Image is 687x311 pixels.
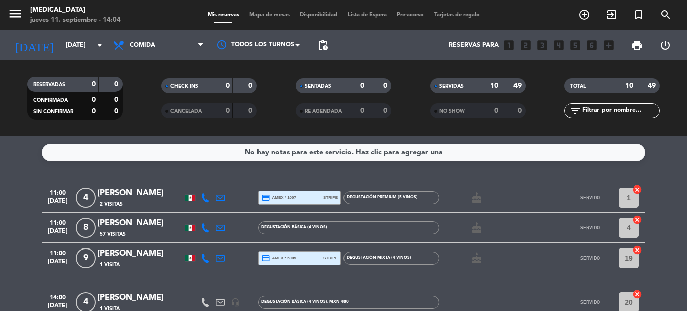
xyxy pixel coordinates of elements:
span: SERVIDO [580,255,600,261]
span: CONFIRMADA [33,98,68,103]
span: , MXN 480 [327,300,349,304]
span: SIN CONFIRMAR [33,109,73,114]
strong: 0 [114,96,120,103]
span: NO SHOW [439,109,465,114]
i: cancel [632,289,642,299]
span: Reserva especial [625,6,652,23]
i: add_circle_outline [578,9,590,21]
span: Degustación Básica (4 vinos) [261,225,327,229]
span: 11:00 [45,216,70,228]
i: cake [471,252,483,264]
button: SERVIDO [565,188,615,208]
span: SERVIDAS [439,84,464,89]
span: 2 Visitas [100,200,123,208]
i: cake [471,192,483,204]
span: Comida [130,42,155,49]
span: print [631,39,643,51]
strong: 0 [248,82,254,89]
span: RESERVAR MESA [571,6,598,23]
i: looks_one [502,39,516,52]
strong: 10 [490,82,498,89]
span: Degustación Premium (5 vinos) [347,195,418,199]
strong: 0 [226,82,230,89]
span: WALK IN [598,6,625,23]
i: looks_4 [552,39,565,52]
span: 4 [76,188,96,208]
i: credit_card [261,193,270,202]
strong: 0 [360,107,364,114]
span: SERVIDO [580,299,600,305]
button: SERVIDO [565,218,615,238]
span: Tarjetas de regalo [429,12,485,18]
i: cancel [632,184,642,195]
span: [DATE] [45,198,70,209]
i: search [660,9,672,21]
i: [DATE] [8,34,61,56]
strong: 49 [513,82,524,89]
i: cancel [632,215,642,225]
div: LOG OUT [651,30,679,60]
i: looks_6 [585,39,598,52]
strong: 0 [114,81,120,88]
i: looks_3 [536,39,549,52]
span: RE AGENDADA [305,109,342,114]
strong: 0 [226,107,230,114]
strong: 0 [518,107,524,114]
div: [PERSON_NAME] [97,186,183,200]
strong: 0 [114,108,120,115]
i: power_settings_new [659,39,671,51]
span: SERVIDO [580,225,600,230]
span: 1 Visita [100,261,120,269]
div: [PERSON_NAME] [97,217,183,230]
i: filter_list [569,105,581,117]
i: looks_two [519,39,532,52]
span: CANCELADA [170,109,202,114]
span: 11:00 [45,186,70,198]
span: [DATE] [45,228,70,239]
i: cancel [632,245,642,255]
i: cake [471,222,483,234]
strong: 10 [625,82,633,89]
span: 11:00 [45,246,70,258]
i: credit_card [261,254,270,263]
span: pending_actions [317,39,329,51]
strong: 0 [92,81,96,88]
span: Degustación Básica (4 vinos) [261,300,349,304]
div: No hay notas para este servicio. Haz clic para agregar una [245,147,443,158]
span: 57 Visitas [100,230,126,238]
span: stripe [323,255,338,261]
span: RESERVADAS [33,82,65,87]
i: looks_5 [569,39,582,52]
span: Reservas para [449,42,499,49]
strong: 0 [92,108,96,115]
strong: 49 [648,82,658,89]
span: SERVIDO [580,195,600,200]
strong: 0 [92,96,96,103]
span: Mis reservas [203,12,244,18]
span: 9 [76,248,96,268]
strong: 0 [383,107,389,114]
i: arrow_drop_down [94,39,106,51]
button: SERVIDO [565,248,615,268]
div: [MEDICAL_DATA] [30,5,121,15]
div: [PERSON_NAME] [97,291,183,304]
span: amex * 5009 [261,254,296,263]
button: menu [8,6,23,25]
span: 14:00 [45,291,70,302]
span: Lista de Espera [342,12,392,18]
span: TOTAL [570,84,586,89]
i: add_box [602,39,615,52]
span: [DATE] [45,258,70,270]
span: Disponibilidad [295,12,342,18]
span: 8 [76,218,96,238]
i: headset_mic [231,298,240,307]
strong: 0 [360,82,364,89]
strong: 0 [494,107,498,114]
span: Pre-acceso [392,12,429,18]
div: [PERSON_NAME] [97,247,183,260]
span: CHECK INS [170,84,198,89]
span: Mapa de mesas [244,12,295,18]
span: stripe [323,194,338,201]
div: jueves 11. septiembre - 14:04 [30,15,121,25]
input: Filtrar por nombre... [581,105,659,116]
